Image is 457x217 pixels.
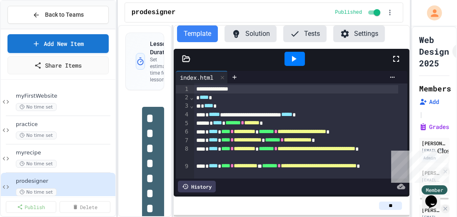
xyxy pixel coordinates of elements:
span: | [419,109,423,119]
span: prodesigner [132,8,176,18]
div: [PERSON_NAME] [422,206,440,214]
button: Settings [333,25,385,42]
span: practice [16,121,114,128]
p: Set estimated time for this lesson [150,56,180,83]
a: Add New Item [7,34,109,53]
span: myrecipe [16,149,114,156]
span: Fold line [190,102,194,109]
h1: Web Design 2025 [419,34,449,69]
div: History [178,181,216,192]
div: My Account [418,3,444,23]
span: prodesigner [16,178,114,185]
span: No time set [16,188,57,196]
div: 1 [176,85,190,93]
button: Tests [283,25,327,42]
div: Content is published and visible to students [335,8,382,18]
a: Delete [60,201,110,213]
h2: Members [419,83,451,94]
div: index.html [176,71,228,83]
button: Grades [419,123,449,131]
button: Back to Teams [7,6,109,24]
span: Back to Teams [45,10,84,19]
div: [PERSON_NAME] [422,139,447,147]
div: 9 [176,162,190,179]
div: 6 [176,128,190,136]
span: No time set [16,131,57,139]
span: No time set [16,160,57,168]
span: myFirstWebsite [16,93,114,100]
div: 8 [176,145,190,162]
span: Published [335,9,362,16]
iframe: chat widget [388,147,449,183]
button: Template [177,25,218,42]
span: Fold line [190,94,194,101]
div: 4 [176,111,190,119]
div: index.html [176,73,217,82]
div: 5 [176,119,190,128]
a: Share Items [7,56,109,74]
div: 2 [176,93,190,102]
a: Publish [6,201,56,213]
iframe: chat widget [422,184,449,209]
button: Add [419,98,439,106]
button: Solution [225,25,277,42]
div: 3 [176,102,190,111]
div: Chat with us now!Close [3,3,57,53]
div: 7 [176,136,190,145]
span: No time set [16,103,57,111]
h3: Lesson Duration [150,40,180,56]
